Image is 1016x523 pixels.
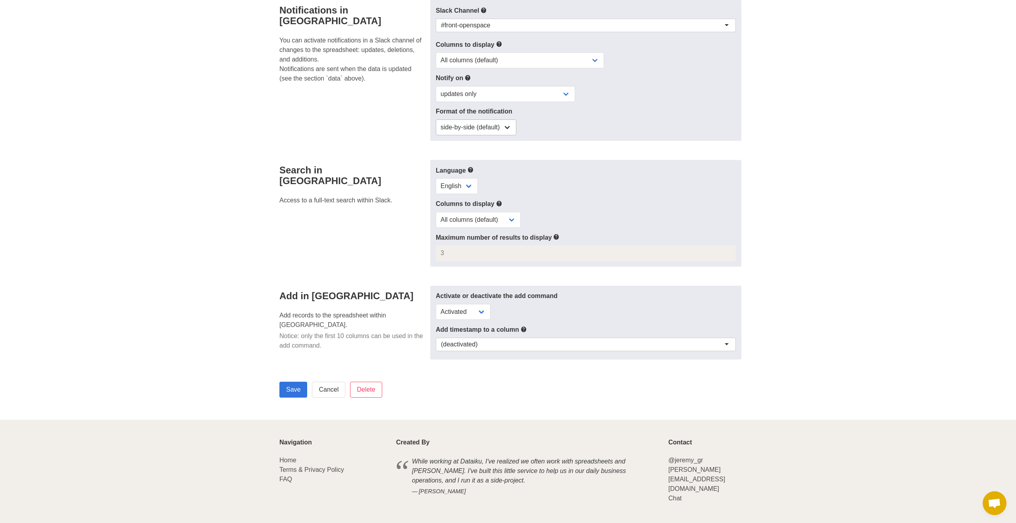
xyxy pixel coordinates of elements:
h4: Notifications in [GEOGRAPHIC_DATA] [279,5,425,26]
div: Open chat [983,491,1006,515]
h4: Add in [GEOGRAPHIC_DATA] [279,290,425,301]
label: Activate or deactivate the add command [436,291,736,301]
label: Slack Channel [436,6,736,15]
a: Cancel [312,382,345,398]
p: You can activate notifications in a Slack channel of changes to the spreadsheet: updates, deletio... [279,36,425,83]
label: Columns to display [436,199,736,209]
a: @jeremy_gr [668,457,703,463]
cite: [PERSON_NAME] [412,487,643,496]
div: #front-openspace [441,21,491,29]
label: Add timestamp to a column [436,325,736,335]
label: Columns to display [436,40,736,50]
input: Save [279,382,307,398]
p: Created By [396,439,659,446]
label: Maximum number of results to display [436,233,736,242]
label: Notify on [436,73,736,83]
p: Navigation [279,439,387,446]
label: Language [436,165,736,175]
a: FAQ [279,476,292,483]
input: Delete [350,382,382,398]
blockquote: While working at Dataiku, I've realized we often work with spreadsheets and [PERSON_NAME]. I've b... [396,456,659,497]
div: (deactivated) [441,340,478,348]
p: Access to a full-text search within Slack. [279,196,425,205]
p: Add records to the spreadsheet within [GEOGRAPHIC_DATA]. [279,311,425,330]
p: Contact [668,439,737,446]
h4: Search in [GEOGRAPHIC_DATA] [279,165,425,186]
a: Chat [668,495,682,502]
p: Notice: only the first 10 columns can be used in the add command. [279,331,425,350]
a: Home [279,457,296,463]
a: Terms & Privacy Policy [279,466,344,473]
a: [PERSON_NAME][EMAIL_ADDRESS][DOMAIN_NAME] [668,466,725,492]
label: Format of the notification [436,107,736,116]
